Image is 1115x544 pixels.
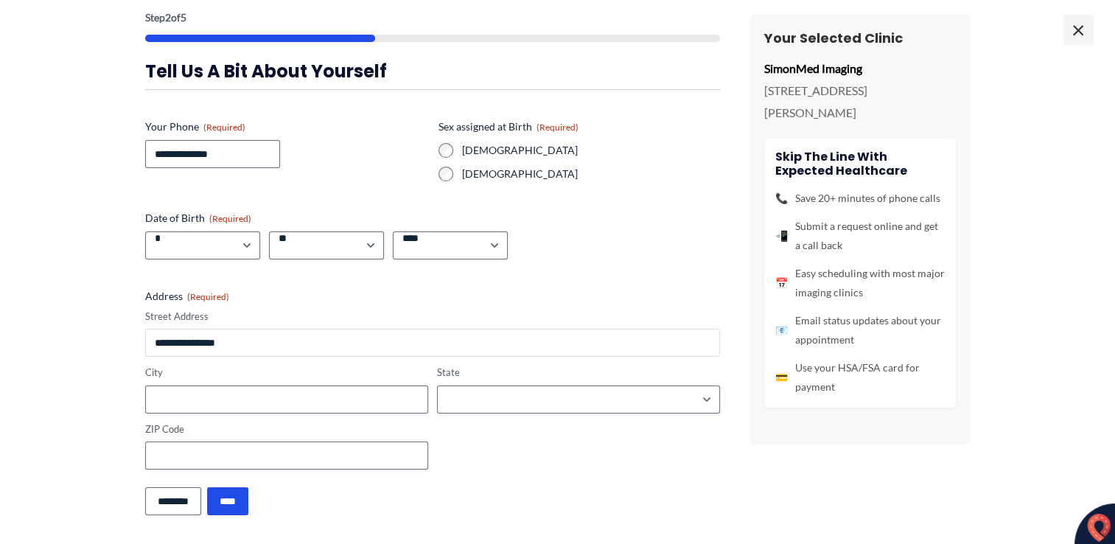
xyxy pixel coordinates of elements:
[775,189,945,208] li: Save 20+ minutes of phone calls
[145,211,251,226] legend: Date of Birth
[764,80,956,123] p: [STREET_ADDRESS][PERSON_NAME]
[775,358,945,397] li: Use your HSA/FSA card for payment
[187,291,229,302] span: (Required)
[437,366,720,380] label: State
[764,57,956,80] p: SimonMed Imaging
[775,189,788,208] span: 📞
[764,29,956,46] h3: Your Selected Clinic
[775,273,788,293] span: 📅
[145,119,427,134] label: Your Phone
[145,13,720,23] p: Step of
[775,368,788,387] span: 💳
[775,150,945,178] h4: Skip the line with Expected Healthcare
[1063,15,1093,44] span: ×
[181,11,186,24] span: 5
[775,226,788,245] span: 📲
[145,289,229,304] legend: Address
[165,11,171,24] span: 2
[209,213,251,224] span: (Required)
[203,122,245,133] span: (Required)
[775,321,788,340] span: 📧
[536,122,579,133] span: (Required)
[145,422,428,436] label: ZIP Code
[438,119,579,134] legend: Sex assigned at Birth
[145,60,720,83] h3: Tell us a bit about yourself
[145,366,428,380] label: City
[462,143,720,158] label: [DEMOGRAPHIC_DATA]
[775,311,945,349] li: Email status updates about your appointment
[775,264,945,302] li: Easy scheduling with most major imaging clinics
[775,217,945,255] li: Submit a request online and get a call back
[462,167,720,181] label: [DEMOGRAPHIC_DATA]
[145,310,720,324] label: Street Address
